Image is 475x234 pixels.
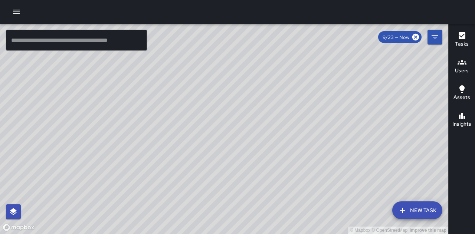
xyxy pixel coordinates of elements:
[455,40,469,48] h6: Tasks
[452,120,471,128] h6: Insights
[427,30,442,45] button: Filters
[378,34,414,40] span: 9/23 — Now
[449,107,475,134] button: Insights
[378,31,422,43] div: 9/23 — Now
[449,80,475,107] button: Assets
[453,93,470,102] h6: Assets
[449,53,475,80] button: Users
[392,201,442,219] button: New Task
[455,67,469,75] h6: Users
[449,27,475,53] button: Tasks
